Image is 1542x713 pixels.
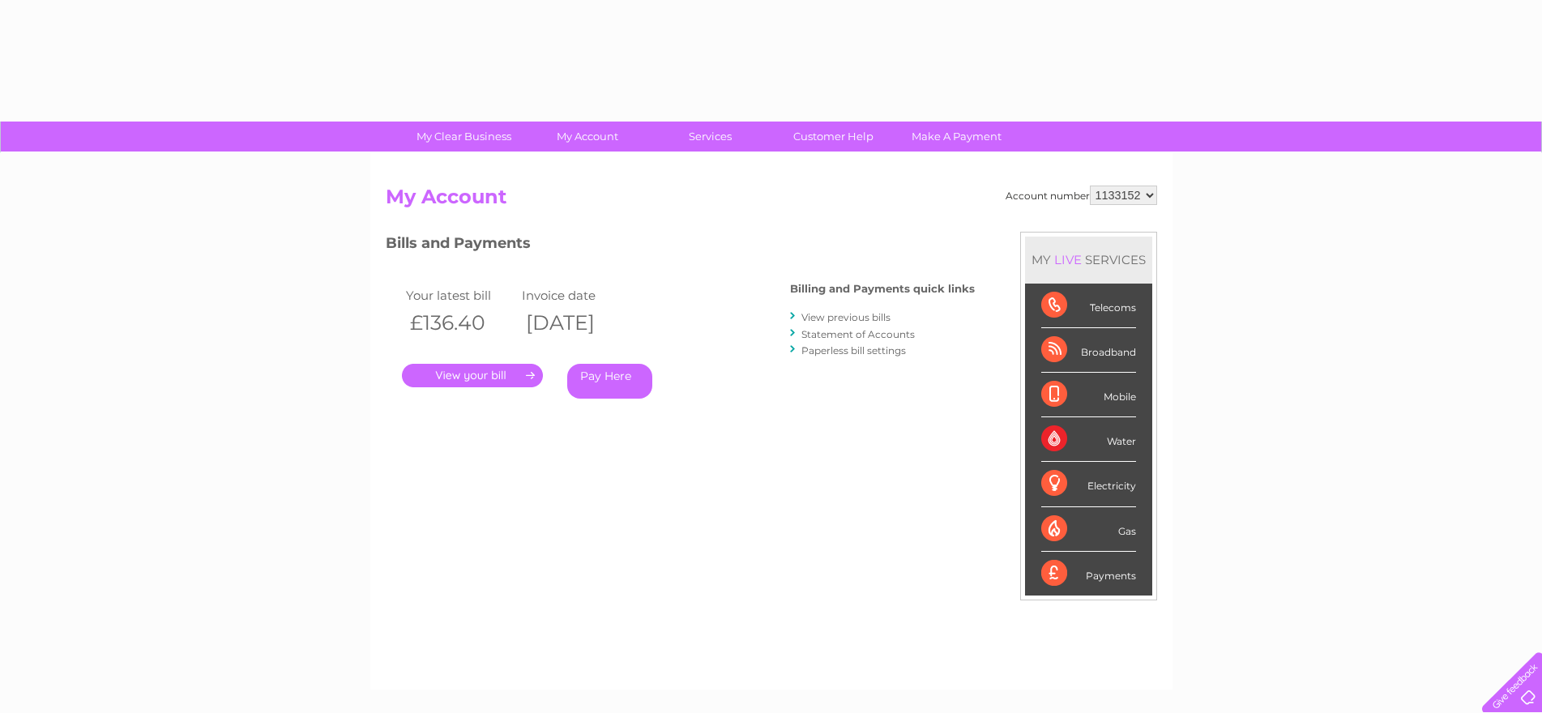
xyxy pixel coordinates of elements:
[1041,328,1136,373] div: Broadband
[402,306,519,339] th: £136.40
[1041,373,1136,417] div: Mobile
[402,284,519,306] td: Your latest bill
[1051,252,1085,267] div: LIVE
[767,122,900,152] a: Customer Help
[801,311,891,323] a: View previous bills
[1041,552,1136,596] div: Payments
[1006,186,1157,205] div: Account number
[518,284,634,306] td: Invoice date
[643,122,777,152] a: Services
[397,122,531,152] a: My Clear Business
[567,364,652,399] a: Pay Here
[402,364,543,387] a: .
[890,122,1023,152] a: Make A Payment
[1041,462,1136,506] div: Electricity
[801,328,915,340] a: Statement of Accounts
[1041,507,1136,552] div: Gas
[386,232,975,260] h3: Bills and Payments
[801,344,906,356] a: Paperless bill settings
[1041,284,1136,328] div: Telecoms
[386,186,1157,216] h2: My Account
[1025,237,1152,283] div: MY SERVICES
[520,122,654,152] a: My Account
[1041,417,1136,462] div: Water
[518,306,634,339] th: [DATE]
[790,283,975,295] h4: Billing and Payments quick links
